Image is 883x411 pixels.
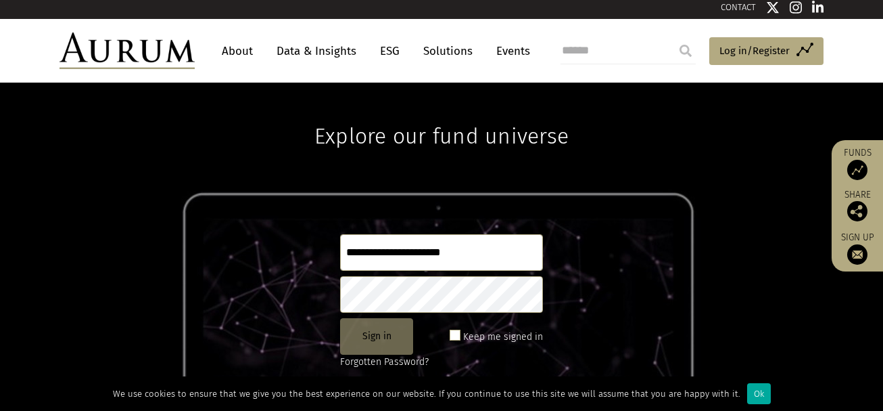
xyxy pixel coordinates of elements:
img: Share this post [847,201,867,221]
img: Access Funds [847,160,867,180]
a: Sign up [838,232,876,265]
img: Linkedin icon [812,1,824,14]
a: ESG [373,39,406,64]
a: CONTACT [721,2,756,12]
div: Ok [747,383,771,404]
a: Funds [838,147,876,180]
a: Data & Insights [270,39,363,64]
button: Sign in [340,318,413,355]
input: Submit [672,37,699,64]
div: Share [838,190,876,221]
a: About [215,39,260,64]
h1: Explore our fund universe [314,83,569,149]
span: Log in/Register [719,43,790,59]
img: Twitter icon [766,1,780,14]
a: Forgotten Password? [340,356,429,368]
img: Aurum [59,33,195,69]
label: Keep me signed in [463,329,543,345]
img: Instagram icon [790,1,802,14]
a: Solutions [416,39,479,64]
img: Sign up to our newsletter [847,244,867,265]
a: Log in/Register [709,37,824,66]
a: Events [490,39,530,64]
